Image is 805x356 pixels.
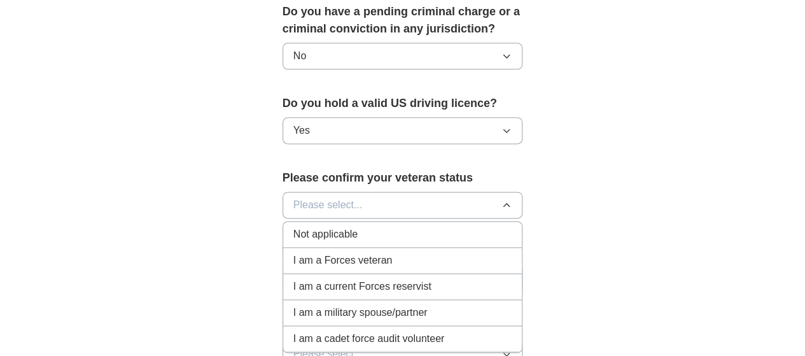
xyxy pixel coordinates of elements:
[293,227,358,242] span: Not applicable
[283,169,523,187] label: Please confirm your veteran status
[293,253,393,268] span: I am a Forces veteran
[293,331,444,346] span: I am a cadet force audit volunteer
[293,48,306,64] span: No
[293,123,310,138] span: Yes
[293,197,363,213] span: Please select...
[283,3,523,38] label: Do you have a pending criminal charge or a criminal conviction in any jurisdiction?
[283,192,523,218] button: Please select...
[283,95,523,112] label: Do you hold a valid US driving licence?
[283,117,523,144] button: Yes
[293,279,431,294] span: I am a current Forces reservist
[293,305,428,320] span: I am a military spouse/partner
[283,43,523,69] button: No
